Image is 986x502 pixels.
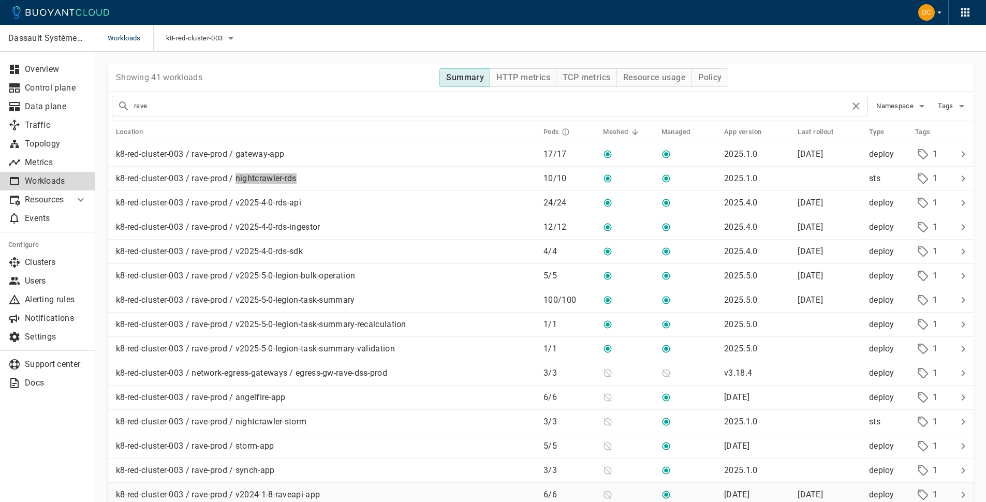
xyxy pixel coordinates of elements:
[933,246,937,257] p: 1
[915,195,953,211] div: 1
[25,294,87,305] p: Alerting rules
[25,313,87,323] p: Notifications
[724,271,757,280] p: 2025.5.0
[25,64,87,75] p: Overview
[724,392,749,402] p: [DATE]
[724,319,757,329] p: 2025.5.0
[116,295,355,305] p: k8-red-cluster-003 / rave-prod / v2025-5-0-legion-task-summary
[869,173,907,184] p: sts
[915,171,953,186] div: 1
[691,68,728,87] button: Policy
[915,463,953,478] div: 1
[933,368,937,378] p: 1
[134,99,850,113] input: Search
[724,127,775,137] span: App version
[869,368,907,378] p: deploy
[562,128,570,136] svg: Running pods in current release / Expected pods
[116,368,387,378] p: k8-red-cluster-003 / network-egress-gateways / egress-gw-rave-dss-prod
[798,222,823,232] relative-time: [DATE]
[869,465,907,476] p: deploy
[25,359,87,370] p: Support center
[724,173,757,183] p: 2025.1.0
[543,128,560,136] h5: Pods
[543,490,595,500] p: 6 / 6
[798,271,823,280] span: Wed, 20 Aug 2025 00:06:15 EDT / Wed, 20 Aug 2025 04:06:15 UTC
[698,72,722,83] h4: Policy
[543,222,595,232] p: 12 / 12
[869,490,907,500] p: deploy
[116,127,156,137] span: Location
[918,4,935,21] img: David Cassidy
[543,441,595,451] p: 5 / 5
[933,149,937,159] p: 1
[798,149,823,159] span: Mon, 18 Aug 2025 17:17:58 EDT / Mon, 18 Aug 2025 21:17:58 UTC
[25,195,66,205] p: Resources
[933,198,937,208] p: 1
[724,465,757,475] p: 2025.1.0
[869,222,907,232] p: deploy
[933,271,937,281] p: 1
[798,295,823,305] relative-time: [DATE]
[724,128,761,136] h5: App version
[915,414,953,430] div: 1
[915,219,953,235] div: 1
[116,271,355,281] p: k8-red-cluster-003 / rave-prod / v2025-5-0-legion-bulk-operation
[543,149,595,159] p: 17 / 17
[116,319,406,330] p: k8-red-cluster-003 / rave-prod / v2025-5-0-legion-task-summary-recalculation
[798,198,823,208] relative-time: [DATE]
[616,68,693,87] button: Resource usage
[869,344,907,354] p: deploy
[543,246,595,257] p: 4 / 4
[8,241,87,249] h5: Configure
[798,246,823,256] relative-time: [DATE]
[116,72,202,83] p: Showing 41 workloads
[915,128,931,136] h5: Tags
[933,465,937,476] p: 1
[933,173,937,184] p: 1
[876,98,928,114] button: Namespace
[869,441,907,451] p: deploy
[933,417,937,427] p: 1
[556,68,616,87] button: TCP metrics
[915,365,953,381] div: 1
[933,319,937,330] p: 1
[543,173,595,184] p: 10 / 10
[25,213,87,224] p: Events
[8,33,86,43] p: Dassault Systèmes- MEDIDATA
[25,176,87,186] p: Workloads
[869,149,907,159] p: deploy
[563,72,610,83] h4: TCP metrics
[798,490,823,499] relative-time: [DATE]
[724,344,757,353] p: 2025.5.0
[869,271,907,281] p: deploy
[798,222,823,232] span: Wed, 20 Aug 2025 21:58:25 EDT / Thu, 21 Aug 2025 01:58:25 UTC
[116,441,274,451] p: k8-red-cluster-003 / rave-prod / storm-app
[543,319,595,330] p: 1 / 1
[933,441,937,451] p: 1
[933,222,937,232] p: 1
[661,128,690,136] h5: Managed
[25,157,87,168] p: Metrics
[936,98,969,114] button: Tags
[661,127,704,137] span: Managed
[798,128,833,136] h5: Last rollout
[446,72,484,83] h4: Summary
[623,72,686,83] h4: Resource usage
[543,271,595,281] p: 5 / 5
[724,417,757,426] p: 2025.1.0
[915,127,944,137] span: Tags
[543,198,595,208] p: 24 / 24
[798,490,823,499] span: Thu, 21 Aug 2025 20:24:52 EDT / Fri, 22 Aug 2025 00:24:52 UTC
[603,127,641,137] span: Meshed
[108,25,153,52] span: Workloads
[798,127,847,137] span: Last rollout
[915,438,953,454] div: 1
[869,392,907,403] p: deploy
[933,490,937,500] p: 1
[116,128,143,136] h5: Location
[798,271,823,280] relative-time: [DATE]
[876,102,916,110] span: Namespace
[543,465,595,476] p: 3 / 3
[724,295,757,305] p: 2025.5.0
[496,72,550,83] h4: HTTP metrics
